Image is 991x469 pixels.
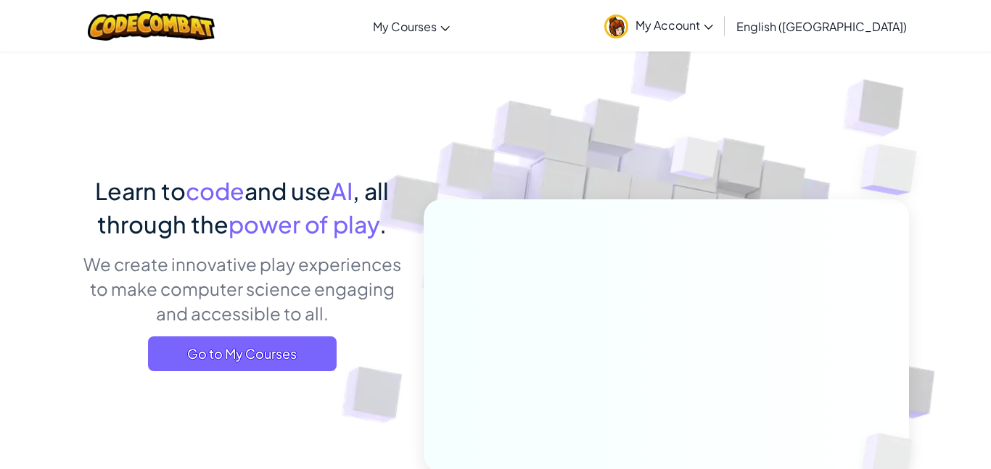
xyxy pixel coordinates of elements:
span: power of play [229,209,379,238]
span: Learn to [95,176,186,205]
p: We create innovative play experiences to make computer science engaging and accessible to all. [82,252,402,325]
a: Go to My Courses [148,336,337,371]
span: and use [244,176,331,205]
span: AI [331,176,353,205]
img: avatar [604,14,628,38]
span: My Account [636,17,713,33]
a: English ([GEOGRAPHIC_DATA]) [729,7,914,46]
a: My Courses [366,7,457,46]
img: CodeCombat logo [88,11,215,41]
span: . [379,209,387,238]
img: Overlap cubes [643,108,748,216]
span: English ([GEOGRAPHIC_DATA]) [736,19,907,34]
a: My Account [597,3,720,49]
span: code [186,176,244,205]
span: My Courses [373,19,437,34]
img: Overlap cubes [831,109,957,231]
